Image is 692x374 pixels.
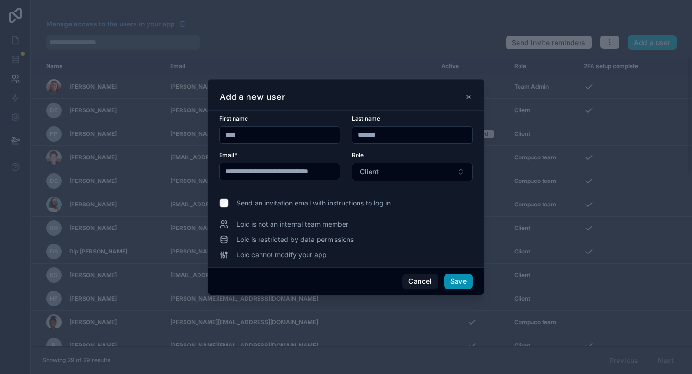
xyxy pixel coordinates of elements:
span: Email [219,151,234,158]
h3: Add a new user [220,91,285,103]
span: Last name [352,115,380,122]
button: Cancel [402,274,438,289]
span: First name [219,115,248,122]
span: Client [360,167,379,177]
span: Loic is not an internal team member [236,219,348,229]
span: Loic is restricted by data permissions [236,235,354,244]
span: Loic cannot modify your app [236,250,327,260]
span: Send an invitation email with instructions to log in [236,198,391,208]
input: Send an invitation email with instructions to log in [219,198,229,208]
span: Role [352,151,364,158]
button: Select Button [352,163,473,181]
button: Save [444,274,473,289]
